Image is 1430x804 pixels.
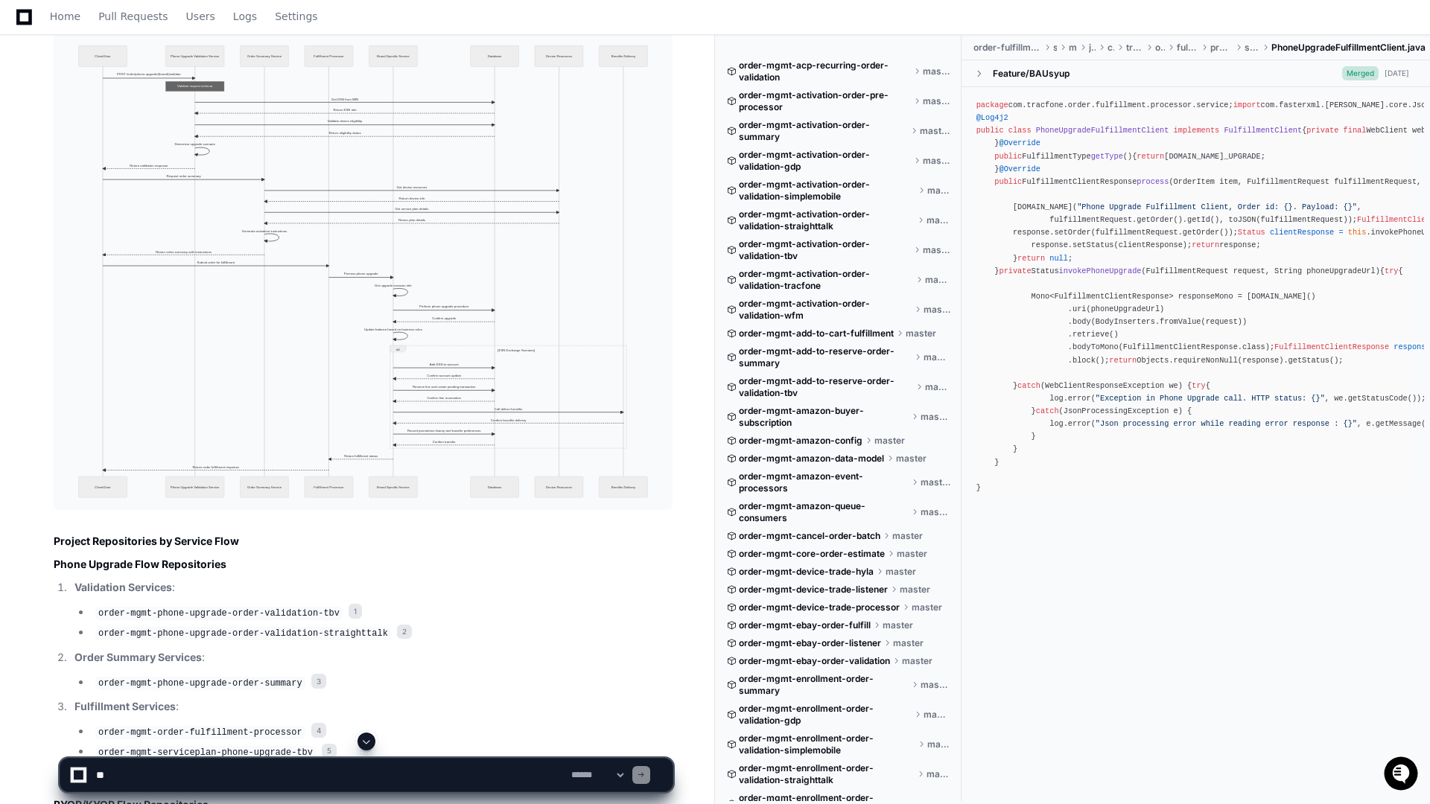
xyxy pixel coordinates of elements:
span: catch [1017,381,1040,390]
span: package [976,100,1008,109]
span: order-mgmt-activation-order-validation-gdp [739,149,911,173]
span: fulfillment [1177,42,1198,54]
span: PhoneUpgradeFulfillmentClient [1036,126,1169,135]
span: order-mgmt-amazon-config [739,435,862,447]
span: getType [1091,152,1123,161]
span: Logs [233,12,257,21]
span: master [925,274,950,286]
span: master [921,411,950,423]
span: master [897,548,927,560]
span: master [893,637,924,649]
span: main [1069,42,1077,54]
span: public [994,177,1022,186]
code: order-mgmt-order-fulfillment-processor [95,726,305,739]
div: [DATE] [1385,68,1409,79]
span: master [902,655,932,667]
span: master [924,351,950,363]
span: () [1123,152,1132,161]
span: master [906,328,936,339]
span: 2 [397,625,412,639]
span: 1 [349,604,362,619]
span: order-mgmt-add-to-cart-fulfillment [739,328,894,339]
span: class [1008,126,1032,135]
span: return [1137,152,1164,161]
span: order-mgmt-cancel-order-batch [739,530,880,542]
span: • [124,200,129,211]
h2: Project Repositories by Service Flow [54,534,673,549]
div: Feature/BAUsyup [993,68,1070,80]
span: order-mgmt-device-trade-listener [739,584,888,596]
span: import [1233,100,1261,109]
span: order-mgmt-add-to-reserve-order-validation-tbv [739,375,913,399]
span: order-mgmt-enrollment-order-validation-gdp [739,703,912,727]
span: 3 [311,674,326,689]
span: invokePhoneUpgrade [1059,267,1142,275]
span: @Override [999,165,1040,173]
span: Users [186,12,215,21]
span: 4 [311,723,326,738]
span: "Exception in Phone Upgrade call. HTTP status: {}" [1096,394,1325,403]
span: order-mgmt-ebay-order-listener [739,637,881,649]
img: PlayerZero [15,15,45,45]
span: master [923,95,950,107]
span: master [886,566,916,578]
span: master [892,530,923,542]
span: master [883,619,913,631]
div: We're available if you need us! [51,126,188,138]
span: private [1306,126,1338,135]
button: Start new chat [253,115,271,133]
p: : [74,698,673,715]
span: master [925,381,950,393]
span: tracfone [1126,42,1144,54]
span: order-mgmt-ebay-order-validation [739,655,890,667]
a: Powered byPylon [105,232,180,244]
span: try [1385,267,1398,275]
span: return [1109,356,1137,365]
span: Merged [1342,66,1379,80]
span: order-mgmt-add-to-reserve-order-summary [739,345,912,369]
span: order-mgmt-core-order-estimate [739,548,885,560]
span: order-mgmt-activation-order-validation-tbv [739,238,911,262]
span: = [1338,228,1343,237]
span: master [924,709,950,721]
h3: Phone Upgrade Flow Repositories [54,557,673,572]
code: order-mgmt-phone-upgrade-order-validation-tbv [95,607,343,620]
span: FulfillmentClientResponse [1274,342,1389,351]
span: order-mgmt-activation-order-validation-tracfone [739,268,913,292]
span: master [921,679,950,691]
span: order [1155,42,1165,54]
strong: Fulfillment Services [74,700,176,712]
span: Status [1238,228,1265,237]
span: Home [50,12,80,21]
span: public [994,152,1022,161]
span: master [896,453,927,465]
p: : [74,649,673,666]
span: order-mgmt-ebay-order-fulfill [739,619,871,631]
span: (FulfillmentRequest request, String phoneUpgradeUrl) [1141,267,1379,275]
span: clientResponse [1270,228,1334,237]
div: com.tracfone.order.fulfillment.processor.service; com.fasterxml.[PERSON_NAME].core.JsonProcessing... [976,99,1415,494]
iframe: Open customer support [1382,755,1423,795]
span: FulfillmentClient [1224,126,1302,135]
span: master [921,506,950,518]
span: "Json processing error while reading error response : {}" [1096,419,1357,428]
span: order-mgmt-amazon-queue-consumers [739,500,909,524]
span: null [1049,254,1068,263]
img: 1736555170064-99ba0984-63c1-480f-8ee9-699278ef63ed [15,111,42,138]
span: "Phone Upgrade Fulfillment Client, Order id: {}. Payload: {}" [1077,202,1357,211]
span: master [924,304,950,316]
span: master [923,66,950,77]
span: order-mgmt-amazon-event-processors [739,470,909,494]
span: final [1344,126,1367,135]
img: Sivanandan EM [15,185,39,209]
span: processor [1210,42,1233,54]
span: Pull Requests [98,12,168,21]
span: order-mgmt-activation-order-pre-processor [739,89,911,113]
span: order-mgmt-amazon-buyer-subscription [739,405,909,429]
p: : [74,579,673,596]
code: order-mgmt-phone-upgrade-order-validation-straighttalk [95,627,391,640]
span: src [1053,42,1057,54]
span: order-fulfillment-processor [973,42,1041,54]
span: @Log4j2 [976,113,1008,122]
